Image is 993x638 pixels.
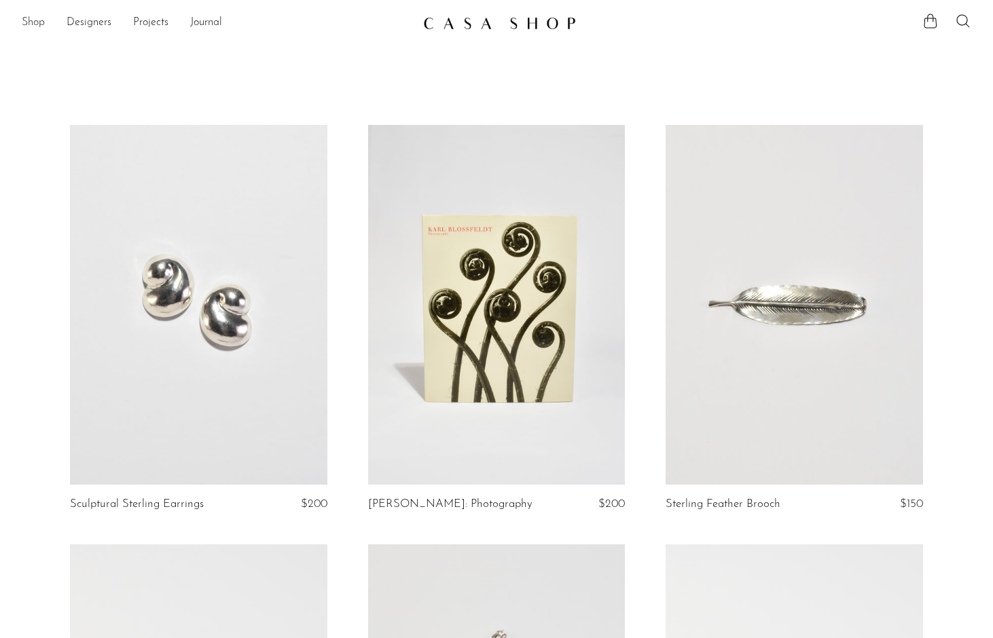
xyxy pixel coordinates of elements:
[666,498,780,510] a: Sterling Feather Brooch
[301,498,327,510] span: $200
[133,14,168,32] a: Projects
[900,498,923,510] span: $150
[70,498,204,510] a: Sculptural Sterling Earrings
[22,12,412,35] ul: NEW HEADER MENU
[598,498,625,510] span: $200
[22,14,45,32] a: Shop
[368,498,532,510] a: [PERSON_NAME]: Photography
[67,14,111,32] a: Designers
[190,14,222,32] a: Journal
[22,12,412,35] nav: Desktop navigation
